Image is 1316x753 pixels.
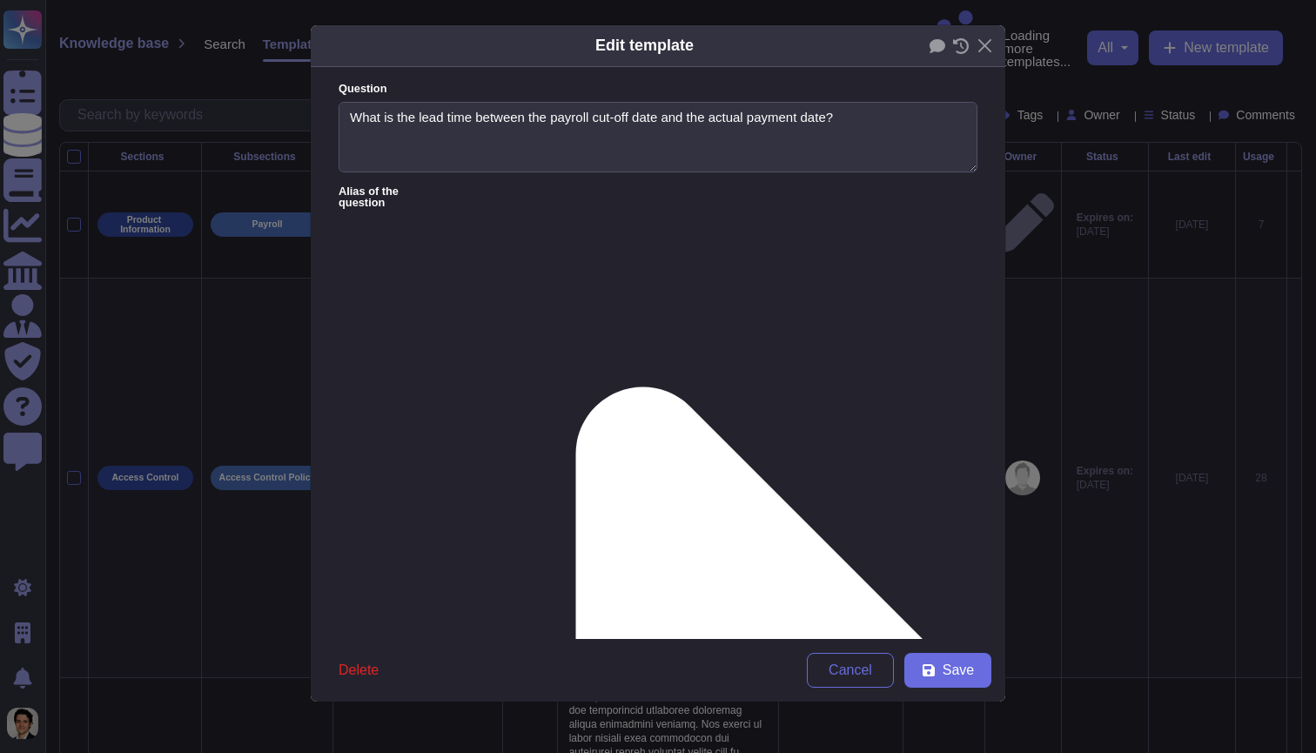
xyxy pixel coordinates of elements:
[339,102,977,173] textarea: What is the lead time between the payroll cut-off date and the actual payment date?
[595,34,694,57] div: Edit template
[339,84,977,95] label: Question
[829,663,872,677] span: Cancel
[971,32,998,59] button: Close
[943,663,974,677] span: Save
[904,653,991,688] button: Save
[325,653,393,688] button: Delete
[339,663,379,677] span: Delete
[807,653,894,688] button: Cancel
